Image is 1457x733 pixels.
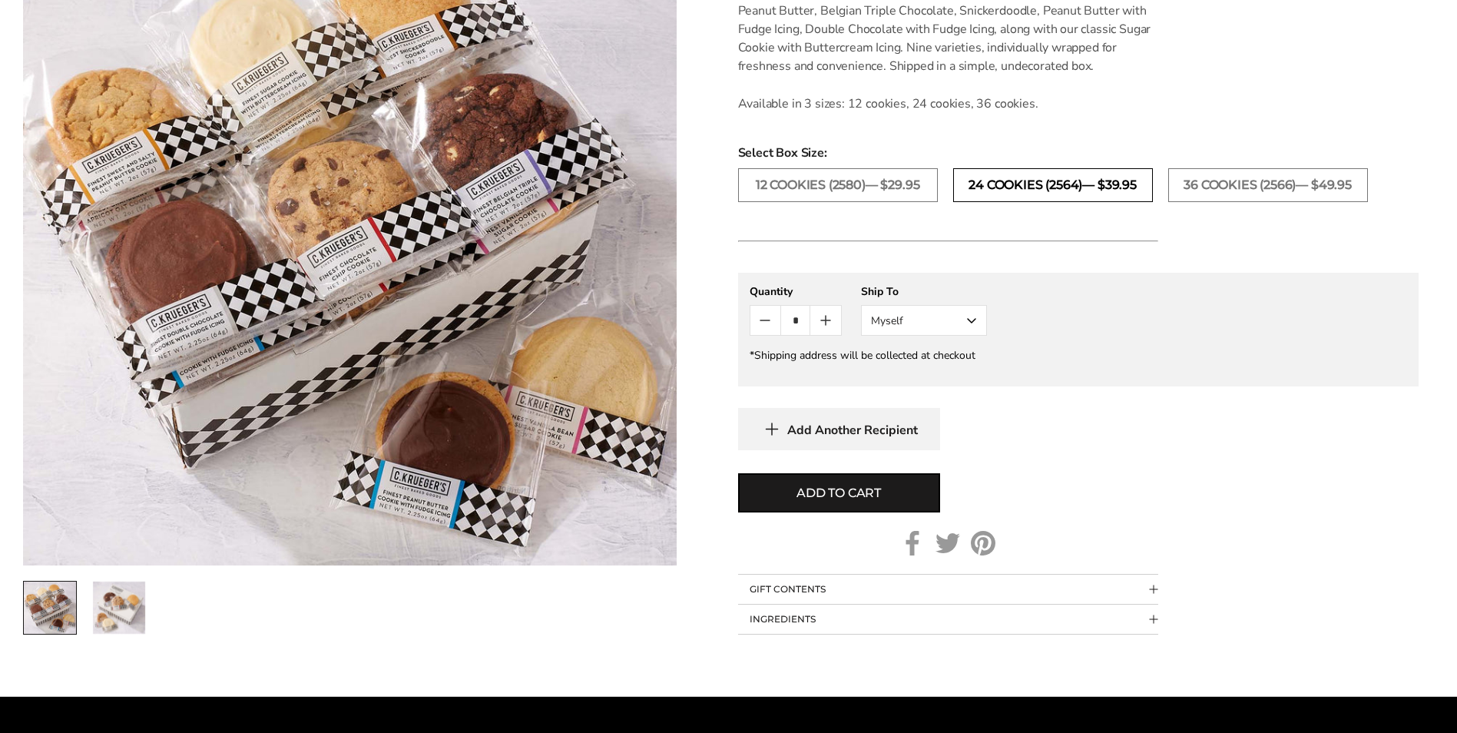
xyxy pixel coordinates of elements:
span: Select Box Size: [738,144,1419,162]
a: Facebook [900,531,925,556]
button: Count plus [810,306,840,335]
div: Quantity [750,284,842,299]
button: Collapsible block button [738,575,1158,604]
iframe: Sign Up via Text for Offers [12,675,159,721]
div: *Shipping address will be collected at checkout [750,348,1407,363]
button: Add Another Recipient [738,408,940,450]
img: Just The Cookies - Signature Cookie Assortment [24,582,76,634]
a: Twitter [935,531,960,556]
button: Myself [861,305,987,336]
a: 2 / 2 [92,581,146,635]
gfm-form: New recipient [738,273,1419,386]
span: Add to cart [796,484,881,502]
button: Collapsible block button [738,605,1158,634]
a: Pinterest [971,531,995,556]
a: 1 / 2 [23,581,77,635]
span: Add Another Recipient [787,423,918,438]
button: Add to cart [738,473,940,512]
label: 24 COOKIES (2564)— $39.95 [953,168,1153,202]
p: Available in 3 sizes: 12 cookies, 24 cookies, 36 cookies. [738,95,1158,113]
div: Ship To [861,284,987,299]
label: 12 COOKIES (2580)— $29.95 [738,168,938,202]
button: Count minus [750,306,780,335]
img: Just The Cookies - Signature Cookie Assortment [93,582,145,634]
label: 36 COOKIES (2566)— $49.95 [1168,168,1368,202]
input: Quantity [780,306,810,335]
